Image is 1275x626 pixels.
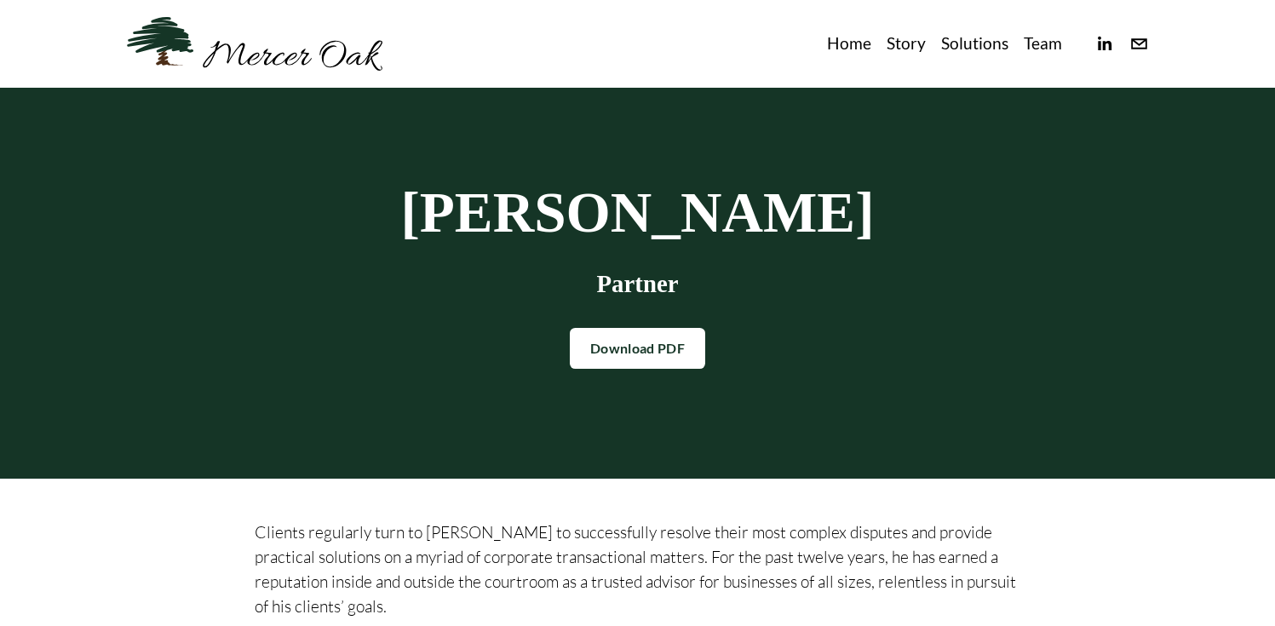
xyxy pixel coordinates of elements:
[382,183,893,243] h1: [PERSON_NAME]
[941,30,1008,58] a: Solutions
[1094,34,1114,54] a: linkedin-unauth
[570,328,705,369] a: Download PDF
[255,520,1021,618] p: Clients regularly turn to [PERSON_NAME] to successfully resolve their most complex disputes and p...
[1129,34,1149,54] a: info@merceroaklaw.com
[827,30,871,58] a: Home
[382,270,893,298] h3: Partner
[887,30,926,58] a: Story
[1024,30,1062,58] a: Team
